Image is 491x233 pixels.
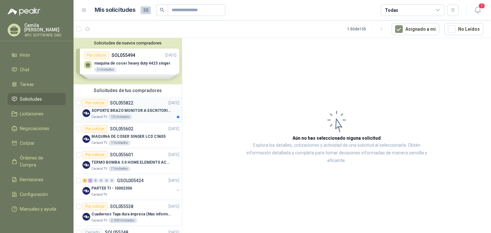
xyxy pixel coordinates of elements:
[168,126,179,132] p: [DATE]
[74,84,182,97] div: Solicitudes de tus compradores
[108,140,130,145] div: 1 Unidades
[91,159,171,166] p: TERMO BOMBA 3.0 HOME ELEMENTS ACERO INOX
[8,122,66,135] a: Negociaciones
[8,174,66,186] a: Remisiones
[8,108,66,120] a: Licitaciones
[20,140,35,147] span: Cotizar
[168,100,179,106] p: [DATE]
[160,8,164,12] span: search
[141,6,151,14] span: 30
[20,191,48,198] span: Configuración
[91,192,107,197] p: Caracol TV
[24,23,66,32] p: Camila [PERSON_NAME]
[74,148,182,174] a: Por cotizarSOL055601[DATE] Company LogoTERMO BOMBA 3.0 HOME ELEMENTS ACERO INOXCaracol TV7 Unidades
[20,176,43,183] span: Remisiones
[20,206,56,213] span: Manuales y ayuda
[82,213,90,221] img: Company Logo
[91,134,166,140] p: MAQUINA DE COSER SINGER LCD C5655
[82,177,181,197] a: 6 2 0 0 0 0 GSOL005424[DATE] Company LogoPARTES TI - 10002306Caracol TV
[110,178,114,183] div: 0
[82,109,90,117] img: Company Logo
[8,78,66,90] a: Tareas
[91,218,107,223] p: Caracol TV
[82,99,107,107] div: Por cotizar
[110,101,133,105] p: SOL055822
[91,114,107,120] p: Caracol TV
[168,178,179,184] p: [DATE]
[91,211,171,217] p: Cuadernos Tapa dura impresa (Mas informacion en el adjunto)
[82,187,90,195] img: Company Logo
[82,125,107,133] div: Por cotizar
[8,8,40,15] img: Logo peakr
[8,137,66,149] a: Cotizar
[93,178,98,183] div: 0
[95,5,136,15] h1: Mis solicitudes
[8,93,66,105] a: Solicitudes
[74,97,182,122] a: Por cotizarSOL055822[DATE] Company LogoSOPORTE BRAZO MONITOR A ESCRITORIO NBF80Caracol TV10 Unidades
[8,49,66,61] a: Inicio
[91,140,107,145] p: Caracol TV
[20,66,29,73] span: Chat
[108,114,132,120] div: 10 Unidades
[108,218,137,223] div: 2.000 Unidades
[8,188,66,200] a: Configuración
[91,108,171,114] p: SOPORTE BRAZO MONITOR A ESCRITORIO NBF80
[110,204,133,209] p: SOL055538
[246,142,427,165] p: Explora los detalles, cotizaciones y actividad de una solicitud al seleccionarla. Obtén informaci...
[82,151,107,159] div: Por cotizar
[20,96,42,103] span: Solicitudes
[88,178,93,183] div: 2
[108,166,130,171] div: 7 Unidades
[82,161,90,169] img: Company Logo
[104,178,109,183] div: 0
[82,135,90,143] img: Company Logo
[8,152,66,171] a: Órdenes de Compra
[20,51,30,58] span: Inicio
[24,33,66,37] p: ARC SOFTWARE SAS
[478,3,485,9] span: 1
[347,24,386,34] div: 1 - 50 de 135
[20,110,43,117] span: Licitaciones
[76,41,179,45] button: Solicitudes de nuevos compradores
[74,122,182,148] a: Por cotizarSOL055602[DATE] Company LogoMAQUINA DE COSER SINGER LCD C5655Caracol TV1 Unidades
[168,204,179,210] p: [DATE]
[392,23,439,35] button: Asignado a mi
[292,135,381,142] h3: Aún no has seleccionado niguna solicitud
[385,7,398,14] div: Todas
[110,127,133,131] p: SOL055602
[444,23,483,35] button: No Leídos
[117,178,144,183] p: GSOL005424
[8,64,66,76] a: Chat
[20,154,60,168] span: Órdenes de Compra
[110,152,133,157] p: SOL055601
[74,200,182,226] a: Por cotizarSOL055538[DATE] Company LogoCuadernos Tapa dura impresa (Mas informacion en el adjunto...
[82,203,107,210] div: Por cotizar
[91,166,107,171] p: Caracol TV
[168,152,179,158] p: [DATE]
[74,38,182,84] div: Solicitudes de nuevos compradoresPor cotizarSOL055494[DATE] maquina de coser heavy duty 4423 sing...
[20,125,49,132] span: Negociaciones
[472,4,483,16] button: 1
[91,185,132,191] p: PARTES TI - 10002306
[8,203,66,215] a: Manuales y ayuda
[82,178,87,183] div: 6
[20,81,34,88] span: Tareas
[99,178,104,183] div: 0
